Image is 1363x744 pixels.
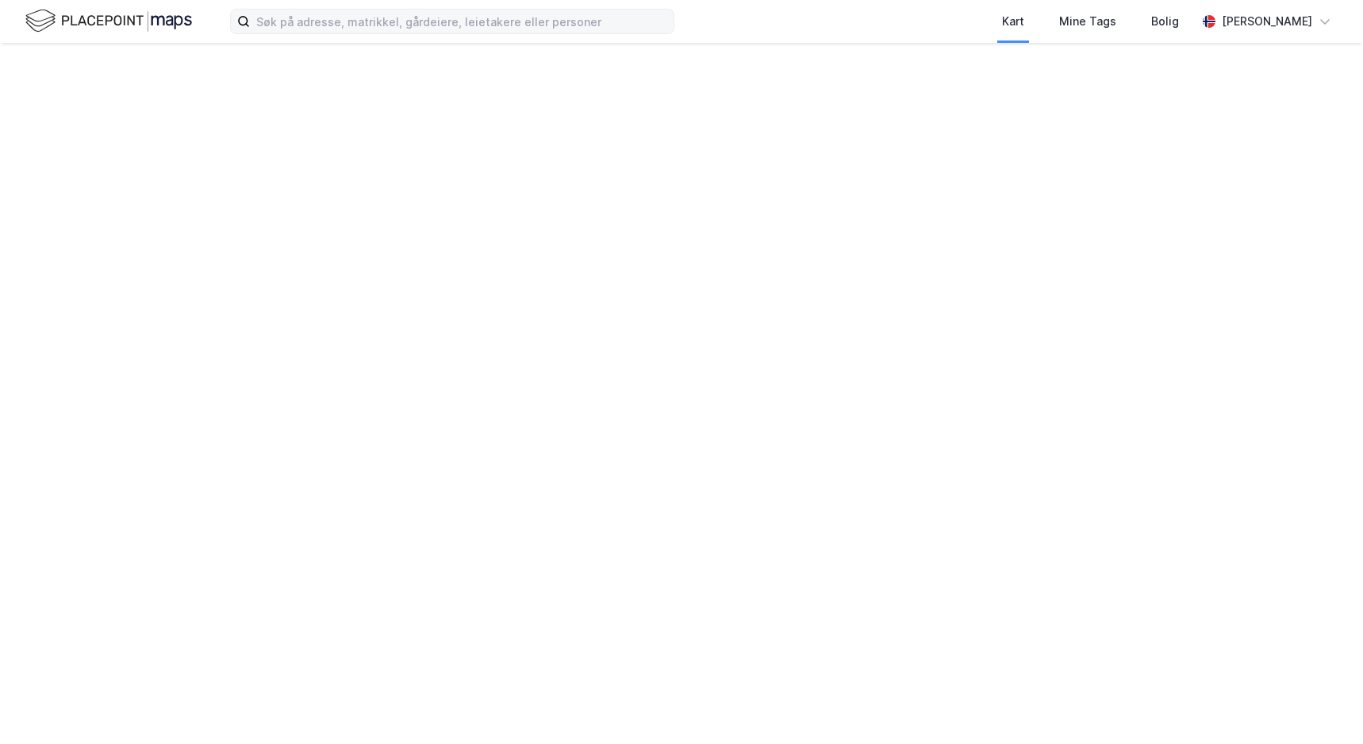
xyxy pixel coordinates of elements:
div: Kontrollprogram for chat [1284,668,1363,744]
div: Bolig [1151,12,1179,31]
input: Søk på adresse, matrikkel, gårdeiere, leietakere eller personer [250,10,674,33]
img: logo.f888ab2527a4732fd821a326f86c7f29.svg [25,7,192,35]
iframe: Chat Widget [1284,668,1363,744]
div: Kart [1002,12,1024,31]
div: Mine Tags [1059,12,1116,31]
div: [PERSON_NAME] [1222,12,1312,31]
